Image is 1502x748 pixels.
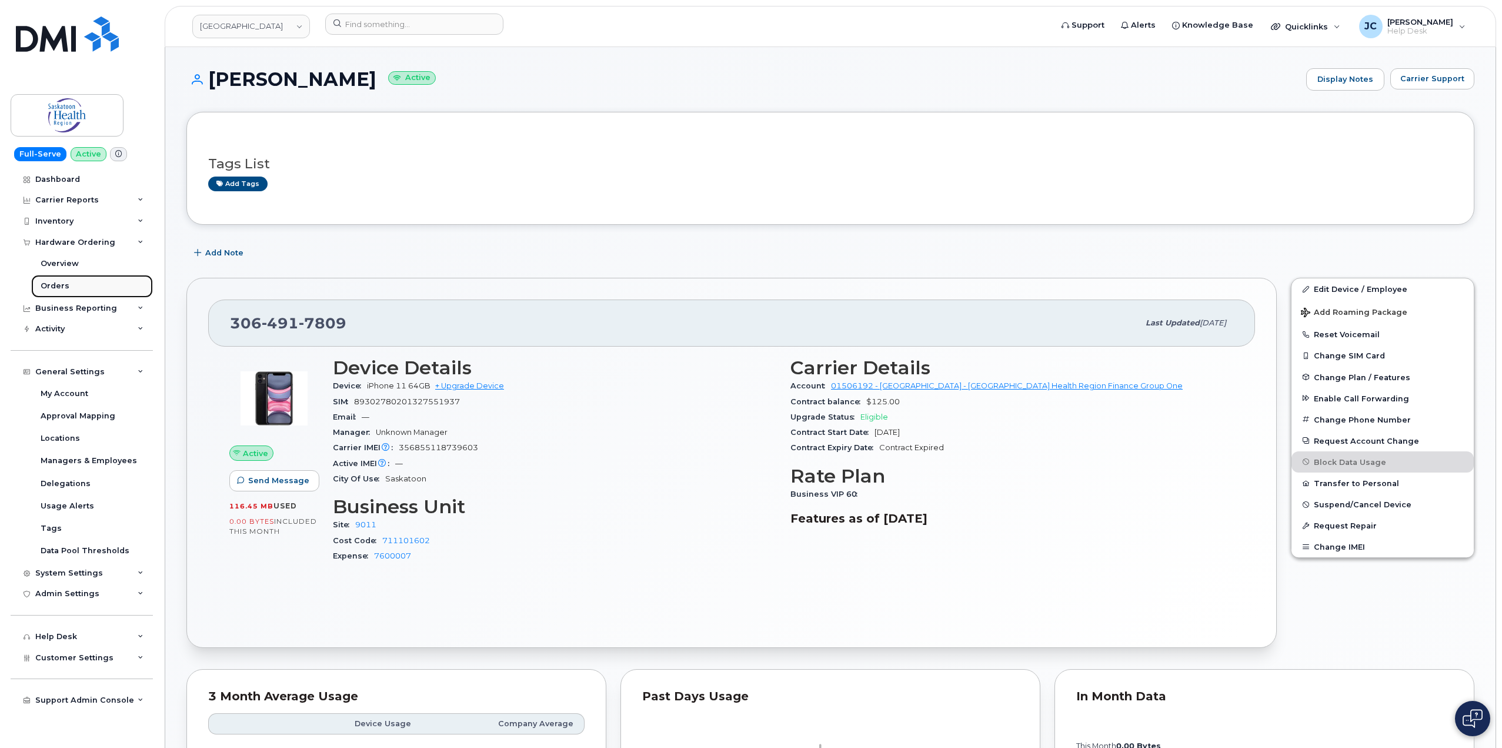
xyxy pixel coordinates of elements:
[385,474,426,483] span: Saskatoon
[382,536,430,545] a: 711101602
[399,443,478,452] span: 356855118739603
[1314,394,1409,403] span: Enable Call Forwarding
[1200,318,1226,327] span: [DATE]
[790,381,831,390] span: Account
[208,691,585,703] div: 3 Month Average Usage
[376,428,448,437] span: Unknown Manager
[186,69,1300,89] h1: [PERSON_NAME]
[1400,73,1464,84] span: Carrier Support
[790,511,1234,526] h3: Features as of [DATE]
[1291,278,1474,300] a: Edit Device / Employee
[230,314,346,332] span: 306
[1463,709,1483,728] img: Open chat
[205,247,243,258] span: Add Note
[1146,318,1200,327] span: Last updated
[355,520,376,529] a: 9011
[374,551,411,560] a: 7600007
[875,428,900,437] span: [DATE]
[1291,324,1474,345] button: Reset Voicemail
[186,242,253,264] button: Add Note
[1314,373,1410,381] span: Change Plan / Features
[831,381,1183,390] a: 01506192 - [GEOGRAPHIC_DATA] - [GEOGRAPHIC_DATA] Health Region Finance Group One
[422,713,585,734] th: Company Average
[790,490,863,498] span: Business VIP 60
[1291,345,1474,366] button: Change SIM Card
[239,363,309,434] img: image20231002-4137094-9apcgt.jpeg
[333,551,374,560] span: Expense
[281,713,422,734] th: Device Usage
[1291,515,1474,536] button: Request Repair
[333,357,776,378] h3: Device Details
[362,413,369,421] span: —
[1291,409,1474,430] button: Change Phone Number
[299,314,346,332] span: 7809
[229,470,319,491] button: Send Message
[790,357,1234,378] h3: Carrier Details
[208,157,1453,171] h3: Tags List
[333,536,382,545] span: Cost Code
[1314,500,1411,509] span: Suspend/Cancel Device
[333,443,399,452] span: Carrier IMEI
[333,520,355,529] span: Site
[333,381,367,390] span: Device
[333,428,376,437] span: Manager
[262,314,299,332] span: 491
[1291,473,1474,494] button: Transfer to Personal
[1291,300,1474,324] button: Add Roaming Package
[273,501,297,510] span: used
[790,466,1234,487] h3: Rate Plan
[1291,367,1474,388] button: Change Plan / Features
[790,413,860,421] span: Upgrade Status
[388,71,436,85] small: Active
[642,691,1019,703] div: Past Days Usage
[790,443,879,452] span: Contract Expiry Date
[1291,451,1474,473] button: Block Data Usage
[208,177,268,191] a: Add tags
[354,397,460,406] span: 89302780201327551937
[1390,68,1474,89] button: Carrier Support
[879,443,944,452] span: Contract Expired
[790,428,875,437] span: Contract Start Date
[243,448,268,459] span: Active
[367,381,430,390] span: iPhone 11 64GB
[1291,494,1474,515] button: Suspend/Cancel Device
[229,517,274,526] span: 0.00 Bytes
[395,459,403,468] span: —
[333,413,362,421] span: Email
[1291,430,1474,451] button: Request Account Change
[1301,308,1407,319] span: Add Roaming Package
[866,397,900,406] span: $125.00
[1306,68,1384,91] a: Display Notes
[1076,691,1453,703] div: In Month Data
[790,397,866,406] span: Contract balance
[333,397,354,406] span: SIM
[229,502,273,510] span: 116.45 MB
[1291,388,1474,409] button: Enable Call Forwarding
[333,474,385,483] span: City Of Use
[860,413,888,421] span: Eligible
[333,496,776,517] h3: Business Unit
[1291,536,1474,557] button: Change IMEI
[248,475,309,486] span: Send Message
[333,459,395,468] span: Active IMEI
[435,381,504,390] a: + Upgrade Device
